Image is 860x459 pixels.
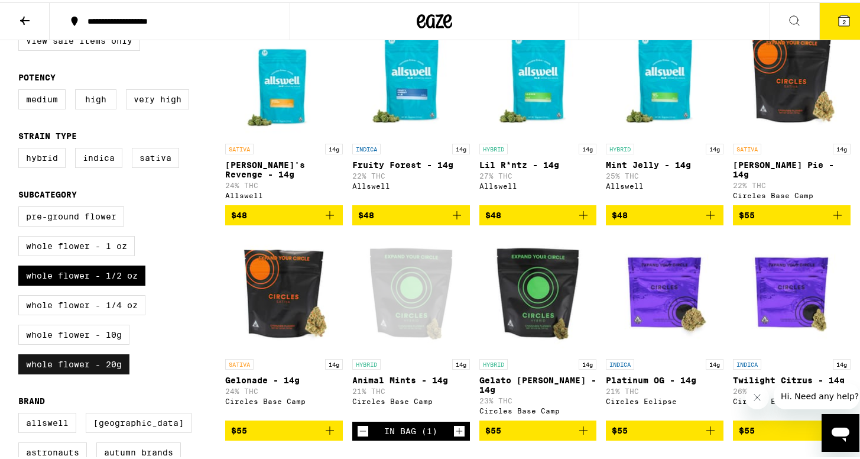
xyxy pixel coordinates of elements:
[479,170,597,177] p: 27% THC
[358,208,374,218] span: $48
[733,189,851,197] div: Circles Base Camp
[352,373,470,383] p: Animal Mints - 14g
[479,418,597,438] button: Add to bag
[579,357,596,367] p: 14g
[479,17,597,203] a: Open page for Lil R*ntz - 14g from Allswell
[479,232,597,418] a: Open page for Gelato Runtz - 14g from Circles Base Camp
[606,17,723,135] img: Allswell - Mint Jelly - 14g
[18,394,45,403] legend: Brand
[352,385,470,393] p: 21% THC
[833,357,851,367] p: 14g
[132,146,179,166] label: Sativa
[86,410,192,431] label: [GEOGRAPHIC_DATA]
[733,141,761,152] p: SATIVA
[225,17,343,203] a: Open page for Jack's Revenge - 14g from Allswell
[485,424,501,433] span: $55
[18,263,145,283] label: Whole Flower - 1/2 oz
[706,357,723,367] p: 14g
[18,293,145,313] label: Whole Flower - 1/4 oz
[18,322,129,342] label: Whole Flower - 10g
[18,146,66,166] label: Hybrid
[733,357,761,367] p: INDICA
[479,232,597,351] img: Circles Base Camp - Gelato Runtz - 14g
[706,141,723,152] p: 14g
[579,141,596,152] p: 14g
[225,141,254,152] p: SATIVA
[479,405,597,412] div: Circles Base Camp
[18,234,135,254] label: Whole Flower - 1 oz
[479,395,597,402] p: 23% THC
[739,208,755,218] span: $55
[606,232,723,351] img: Circles Eclipse - Platinum OG - 14g
[452,141,470,152] p: 14g
[733,17,851,203] a: Open page for Berry Pie - 14g from Circles Base Camp
[225,17,343,135] img: Allswell - Jack's Revenge - 14g
[357,423,369,435] button: Decrement
[325,357,343,367] p: 14g
[606,373,723,383] p: Platinum OG - 14g
[75,87,116,107] label: High
[739,424,755,433] span: $55
[352,158,470,167] p: Fruity Forest - 14g
[479,203,597,223] button: Add to bag
[606,180,723,188] div: Allswell
[18,188,77,197] legend: Subcategory
[733,418,851,438] button: Add to bag
[18,410,76,431] label: Allswell
[479,141,508,152] p: HYBRID
[75,146,122,166] label: Indica
[225,385,343,393] p: 24% THC
[325,141,343,152] p: 14g
[733,232,851,351] img: Circles Eclipse - Twilight Citrus - 14g
[352,17,470,203] a: Open page for Fruity Forest - 14g from Allswell
[822,412,859,450] iframe: Button to launch messaging window
[352,180,470,188] div: Allswell
[733,385,851,393] p: 26% THC
[774,381,859,407] iframe: Message from company
[225,395,343,403] div: Circles Base Camp
[733,179,851,187] p: 22% THC
[606,395,723,403] div: Circles Eclipse
[352,141,381,152] p: INDICA
[352,232,470,419] a: Open page for Animal Mints - 14g from Circles Base Camp
[733,373,851,383] p: Twilight Citrus - 14g
[126,87,189,107] label: Very High
[606,203,723,223] button: Add to bag
[225,232,343,418] a: Open page for Gelonade - 14g from Circles Base Camp
[479,357,508,367] p: HYBRID
[225,418,343,438] button: Add to bag
[733,395,851,403] div: Circles Eclipse
[452,357,470,367] p: 14g
[231,424,247,433] span: $55
[225,232,343,351] img: Circles Base Camp - Gelonade - 14g
[745,383,769,407] iframe: Close message
[485,208,501,218] span: $48
[606,418,723,438] button: Add to bag
[733,203,851,223] button: Add to bag
[733,232,851,418] a: Open page for Twilight Citrus - 14g from Circles Eclipse
[225,373,343,383] p: Gelonade - 14g
[225,179,343,187] p: 24% THC
[453,423,465,435] button: Increment
[18,352,129,372] label: Whole Flower - 20g
[612,424,628,433] span: $55
[479,158,597,167] p: Lil R*ntz - 14g
[18,129,77,138] legend: Strain Type
[612,208,628,218] span: $48
[352,170,470,177] p: 22% THC
[733,17,851,135] img: Circles Base Camp - Berry Pie - 14g
[606,385,723,393] p: 21% THC
[18,87,66,107] label: Medium
[225,158,343,177] p: [PERSON_NAME]'s Revenge - 14g
[352,203,470,223] button: Add to bag
[225,357,254,367] p: SATIVA
[352,395,470,403] div: Circles Base Camp
[479,180,597,188] div: Allswell
[606,357,634,367] p: INDICA
[18,204,124,224] label: Pre-ground Flower
[231,208,247,218] span: $48
[606,232,723,418] a: Open page for Platinum OG - 14g from Circles Eclipse
[384,424,437,434] div: In Bag (1)
[18,70,56,80] legend: Potency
